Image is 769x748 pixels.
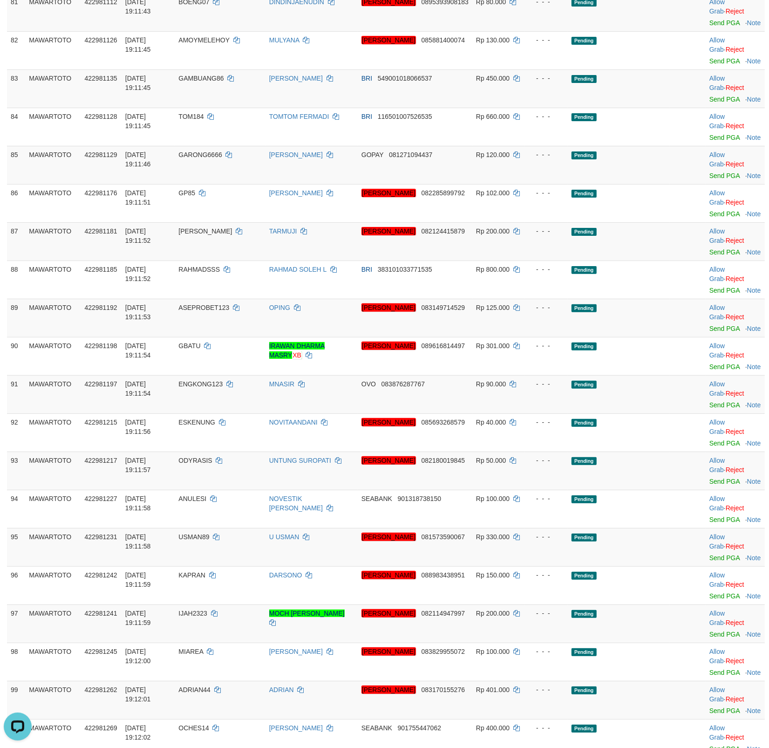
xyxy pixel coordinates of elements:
[572,266,597,274] span: Pending
[178,533,209,541] span: USMAN89
[7,261,25,299] td: 88
[378,75,432,82] span: Copy 549001018066537 to clipboard
[269,571,302,579] a: DARSONO
[706,452,765,490] td: ·
[7,375,25,413] td: 91
[529,303,564,312] div: - - -
[178,495,206,502] span: ANULESI
[706,375,765,413] td: ·
[706,490,765,528] td: ·
[709,113,726,130] span: ·
[709,631,740,638] a: Send PGA
[361,495,392,502] span: SEABANK
[476,151,510,158] span: Rp 120.000
[709,533,725,550] a: Allow Grab
[25,222,81,261] td: MAWARTOTO
[361,75,372,82] span: BRI
[7,69,25,108] td: 83
[7,604,25,643] td: 97
[747,325,761,332] a: Note
[85,189,117,197] span: 422981176
[85,113,117,120] span: 422981128
[269,227,297,235] a: TARMUJI
[178,227,232,235] span: [PERSON_NAME]
[726,122,744,130] a: Reject
[269,610,345,617] a: MOCH [PERSON_NAME]
[178,266,220,273] span: RAHMADSSS
[529,456,564,465] div: - - -
[292,351,302,359] em: XB
[709,227,725,244] a: Allow Grab
[269,189,323,197] a: [PERSON_NAME]
[709,516,740,523] a: Send PGA
[747,592,761,600] a: Note
[178,189,195,197] span: GP85
[476,457,506,464] span: Rp 50.000
[7,490,25,528] td: 94
[85,227,117,235] span: 422981181
[572,228,597,236] span: Pending
[125,380,151,397] span: [DATE] 19:11:54
[709,325,740,332] a: Send PGA
[269,495,323,512] a: NOVESTIK [PERSON_NAME]
[125,571,151,588] span: [DATE] 19:11:59
[709,113,725,130] a: Allow Grab
[381,380,425,388] span: Copy 083876287767 to clipboard
[709,19,740,27] a: Send PGA
[726,313,744,321] a: Reject
[706,222,765,261] td: ·
[378,113,432,120] span: Copy 116501007526535 to clipboard
[709,304,726,321] span: ·
[422,533,465,541] span: Copy 081573590067 to clipboard
[709,724,725,741] a: Allow Grab
[476,113,510,120] span: Rp 660.000
[709,248,740,256] a: Send PGA
[269,380,294,388] a: MNASIR
[747,19,761,27] a: Note
[709,571,725,588] a: Allow Grab
[476,571,510,579] span: Rp 150.000
[709,266,725,282] a: Allow Grab
[85,342,117,350] span: 422981198
[422,36,465,44] span: Copy 085881400074 to clipboard
[85,610,117,617] span: 422981241
[709,75,725,91] a: Allow Grab
[529,609,564,618] div: - - -
[476,533,510,541] span: Rp 330.000
[726,619,744,626] a: Reject
[25,108,81,146] td: MAWARTOTO
[706,108,765,146] td: ·
[709,363,740,371] a: Send PGA
[709,495,726,512] span: ·
[529,188,564,198] div: - - -
[378,266,432,273] span: Copy 383101033771535 to clipboard
[361,342,416,350] em: [PERSON_NAME]
[7,528,25,566] td: 95
[25,337,81,375] td: MAWARTOTO
[572,381,597,389] span: Pending
[476,75,510,82] span: Rp 450.000
[747,134,761,141] a: Note
[7,299,25,337] td: 89
[269,304,290,311] a: OPING
[709,669,740,676] a: Send PGA
[709,478,740,485] a: Send PGA
[25,375,81,413] td: MAWARTOTO
[709,227,726,244] span: ·
[125,113,151,130] span: [DATE] 19:11:45
[706,528,765,566] td: ·
[85,419,117,426] span: 422981215
[7,413,25,452] td: 92
[85,304,117,311] span: 422981192
[125,304,151,321] span: [DATE] 19:11:53
[269,457,331,464] a: UNTUNG SUROPATI
[476,189,510,197] span: Rp 102.000
[85,457,117,464] span: 422981217
[125,419,151,435] span: [DATE] 19:11:56
[572,457,597,465] span: Pending
[747,96,761,103] a: Note
[361,227,416,235] em: [PERSON_NAME]
[178,36,229,44] span: AMOYMELEHOY
[529,112,564,121] div: - - -
[747,669,761,676] a: Note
